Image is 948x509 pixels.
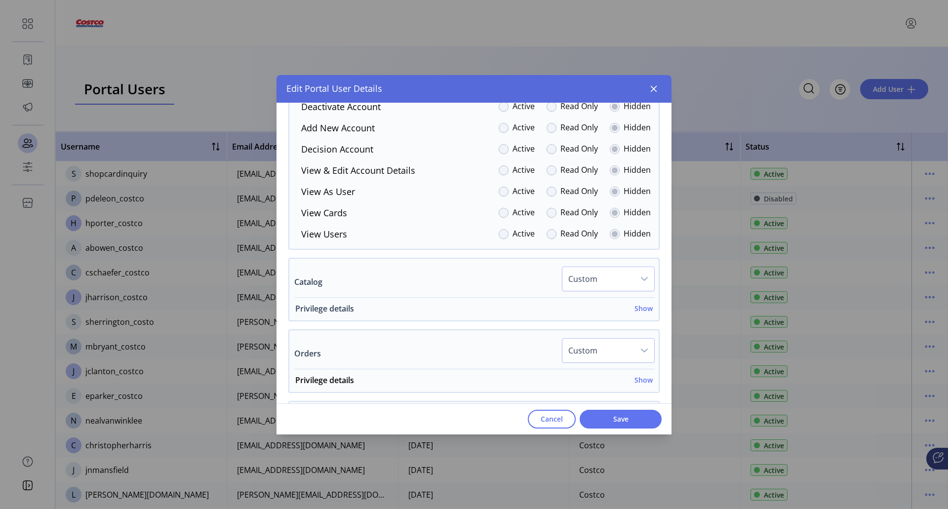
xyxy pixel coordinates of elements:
label: Active [513,121,535,135]
label: Hidden [624,228,651,241]
span: Save [592,414,649,424]
label: Active [513,100,535,114]
label: Hidden [624,206,651,220]
div: Privilege detailsHide [289,100,659,241]
span: Cancel [541,414,563,424]
h6: Privilege details [295,303,354,314]
label: Read Only [560,164,598,177]
a: Privilege detailsShow [289,303,659,320]
label: Hidden [624,100,651,114]
label: Active [513,228,535,241]
label: Active [513,164,535,177]
label: Deactivate Account [301,100,381,114]
label: Hidden [624,164,651,177]
label: View As User [301,185,355,198]
label: Read Only [560,228,598,241]
h6: Show [634,303,653,313]
label: Decision Account [301,143,373,156]
label: Orders [294,348,321,359]
label: Read Only [560,143,598,156]
label: Hidden [624,121,651,135]
label: Add New Account [301,121,375,135]
span: Edit Portal User Details [286,82,382,95]
span: Custom [562,339,634,362]
span: Custom [562,267,634,291]
label: Read Only [560,121,598,135]
a: Privilege detailsShow [289,374,659,392]
label: Active [513,143,535,156]
h6: Show [634,375,653,385]
button: Cancel [528,410,576,429]
label: Read Only [560,206,598,220]
label: Read Only [560,185,598,198]
div: dropdown trigger [634,267,654,291]
label: View Cards [301,206,347,220]
label: Hidden [624,143,651,156]
label: Catalog [294,276,322,288]
button: Save [580,410,662,429]
label: View & Edit Account Details [301,164,415,177]
label: Hidden [624,185,651,198]
label: Active [513,206,535,220]
label: Read Only [560,100,598,114]
div: dropdown trigger [634,339,654,362]
label: View Users [301,228,347,241]
label: Active [513,185,535,198]
h6: Privilege details [295,374,354,386]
